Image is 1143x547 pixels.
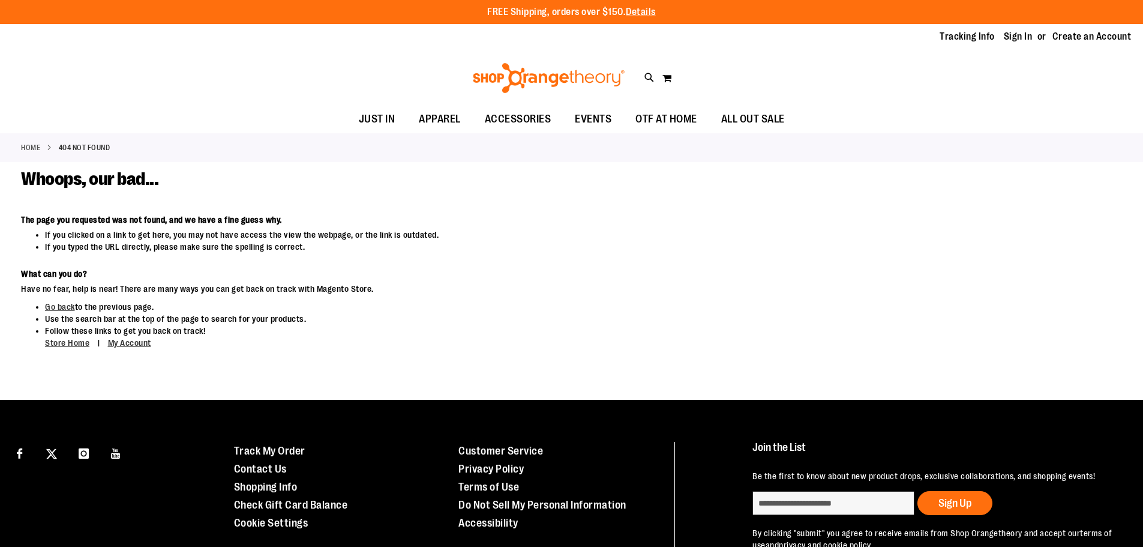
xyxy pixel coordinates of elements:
span: ACCESSORIES [485,106,551,133]
span: Whoops, our bad... [21,169,158,189]
a: Visit our Facebook page [9,442,30,463]
a: Store Home [45,338,89,348]
a: Visit our Instagram page [73,442,94,463]
a: Visit our X page [41,442,62,463]
span: ALL OUT SALE [721,106,785,133]
a: Go back [45,302,75,312]
a: Accessibility [458,517,518,529]
a: Shopping Info [234,481,298,493]
a: Customer Service [458,445,543,457]
a: Cookie Settings [234,517,308,529]
img: Shop Orangetheory [471,63,626,93]
a: Contact Us [234,463,287,475]
span: OTF AT HOME [635,106,697,133]
input: enter email [752,491,914,515]
a: Tracking Info [940,30,995,43]
a: Privacy Policy [458,463,524,475]
img: Twitter [46,449,57,459]
a: Details [626,7,656,17]
a: My Account [108,338,151,348]
a: Sign In [1004,30,1033,43]
a: Track My Order [234,445,305,457]
span: EVENTS [575,106,611,133]
li: Use the search bar at the top of the page to search for your products. [45,313,893,325]
strong: 404 Not Found [59,142,110,153]
a: Create an Account [1052,30,1132,43]
a: Visit our Youtube page [106,442,127,463]
span: APPAREL [419,106,461,133]
li: Follow these links to get you back on track! [45,325,893,349]
dd: Have no fear, help is near! There are many ways you can get back on track with Magento Store. [21,283,893,295]
p: Be the first to know about new product drops, exclusive collaborations, and shopping events! [752,470,1115,482]
li: If you typed the URL directly, please make sure the spelling is correct. [45,241,893,253]
span: Sign Up [938,497,971,509]
li: If you clicked on a link to get here, you may not have access the view the webpage, or the link i... [45,229,893,241]
dt: What can you do? [21,268,893,280]
a: Terms of Use [458,481,519,493]
a: Check Gift Card Balance [234,499,348,511]
a: Home [21,142,40,153]
span: | [92,333,106,354]
li: to the previous page. [45,301,893,313]
a: Do Not Sell My Personal Information [458,499,626,511]
button: Sign Up [917,491,992,515]
span: JUST IN [359,106,395,133]
h4: Join the List [752,442,1115,464]
p: FREE Shipping, orders over $150. [487,5,656,19]
dt: The page you requested was not found, and we have a fine guess why. [21,214,893,226]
